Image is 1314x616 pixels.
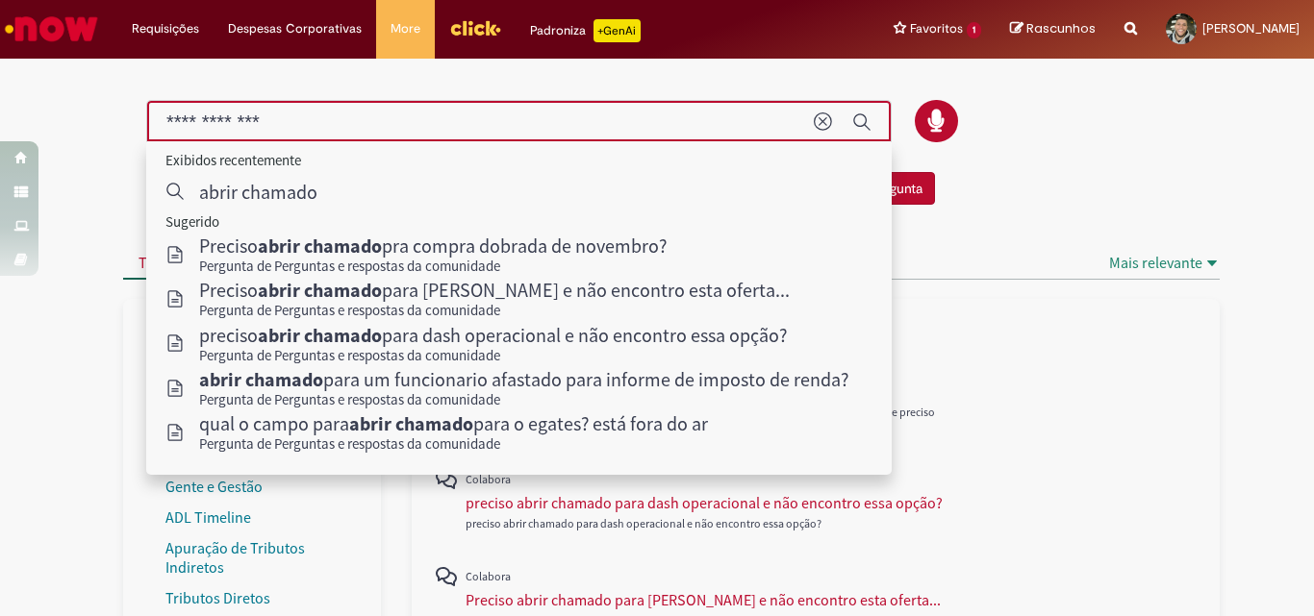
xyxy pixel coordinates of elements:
span: [PERSON_NAME] [1202,20,1300,37]
p: +GenAi [594,19,641,42]
img: click_logo_yellow_360x200.png [449,13,501,42]
span: Despesas Corporativas [228,19,362,38]
span: More [391,19,420,38]
a: Rascunhos [1010,20,1096,38]
span: 1 [967,22,981,38]
span: Rascunhos [1026,19,1096,37]
span: Favoritos [910,19,963,38]
div: Padroniza [530,19,641,42]
img: ServiceNow [2,10,101,48]
span: Requisições [132,19,199,38]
